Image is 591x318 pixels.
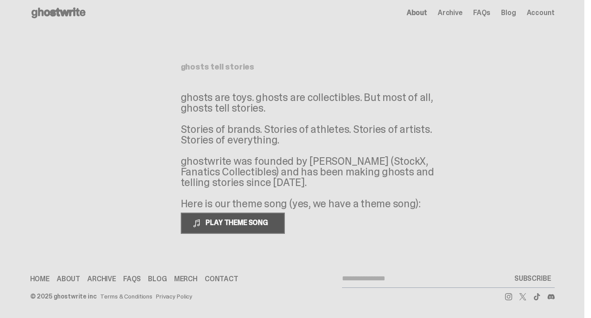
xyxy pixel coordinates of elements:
[181,63,404,71] h1: ghosts tell stories
[148,275,167,283] a: Blog
[156,293,192,299] a: Privacy Policy
[407,9,427,16] a: About
[473,9,490,16] a: FAQs
[57,275,80,283] a: About
[30,275,50,283] a: Home
[527,9,555,16] a: Account
[123,275,141,283] a: FAQs
[511,270,555,287] button: SUBSCRIBE
[181,213,285,234] button: PLAY THEME SONG
[202,218,273,227] span: PLAY THEME SONG
[501,9,516,16] a: Blog
[181,92,447,209] p: ghosts are toys. ghosts are collectibles. But most of all, ghosts tell stories. Stories of brands...
[100,293,152,299] a: Terms & Conditions
[87,275,116,283] a: Archive
[174,275,198,283] a: Merch
[205,275,238,283] a: Contact
[438,9,463,16] a: Archive
[30,293,97,299] div: © 2025 ghostwrite inc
